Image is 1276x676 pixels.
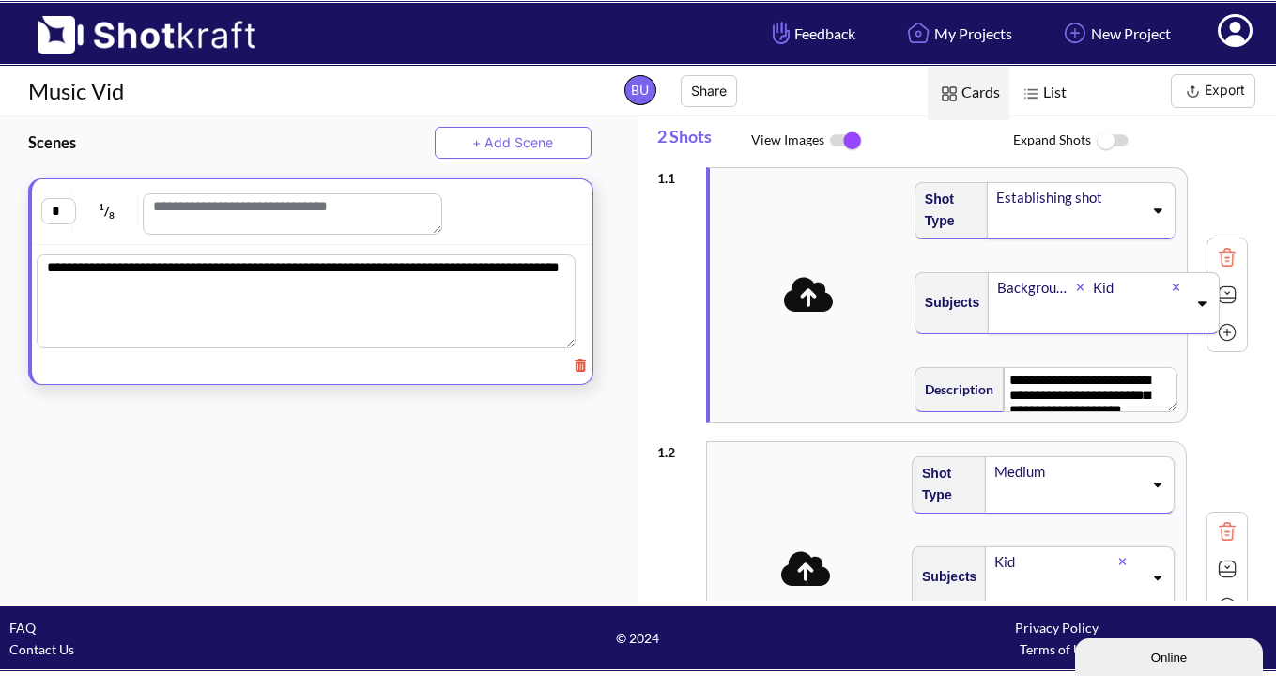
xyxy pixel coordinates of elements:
span: Cards [928,67,1009,120]
div: 1 . 2 [657,432,698,463]
img: List Icon [1019,82,1043,106]
span: Subjects [915,287,979,318]
img: Expand Icon [1213,281,1241,309]
span: Subjects [913,561,976,592]
div: Terms of Use [848,638,1267,660]
span: / [77,196,138,226]
span: Description [915,374,993,405]
button: Export [1171,74,1255,108]
span: © 2024 [428,627,847,649]
img: ToggleOn Icon [824,121,867,161]
img: Add Icon [1059,17,1091,49]
span: View Images [751,121,1014,161]
img: Card Icon [937,82,961,106]
button: + Add Scene [435,127,591,159]
span: Feedback [768,23,855,44]
img: Trash Icon [1213,517,1241,545]
span: 8 [109,209,115,221]
div: Background with childlike energy [995,275,1076,300]
span: Expand Shots [1013,121,1276,161]
a: My Projects [888,8,1026,58]
a: New Project [1045,8,1185,58]
img: Expand Icon [1213,555,1241,583]
span: Shot Type [913,458,976,511]
span: Shot Type [915,184,978,237]
img: Add Icon [1213,592,1241,621]
span: List [1009,67,1076,120]
div: 1.1Shot TypeEstablishing shotSubjectsBackground with childlike energyKidDescription**** **** ****... [657,158,1249,432]
img: Trash Icon [1213,243,1241,271]
div: Establishing shot [994,185,1143,210]
a: Contact Us [9,641,74,657]
div: Kid [992,549,1117,575]
span: 2 Shots [657,116,751,166]
div: Kid [1091,275,1172,300]
div: Medium [992,459,1143,484]
h3: Scenes [28,131,435,153]
img: Export Icon [1181,80,1205,103]
span: BU [624,75,656,105]
button: Share [681,75,737,107]
img: ToggleOff Icon [1091,121,1133,161]
span: 1 [99,201,104,212]
div: 1 . 1 [657,158,697,189]
a: FAQ [9,620,36,636]
iframe: chat widget [1075,635,1267,676]
div: Privacy Policy [848,617,1267,638]
img: Hand Icon [768,17,794,49]
img: Home Icon [902,17,934,49]
img: Add Icon [1213,318,1241,346]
